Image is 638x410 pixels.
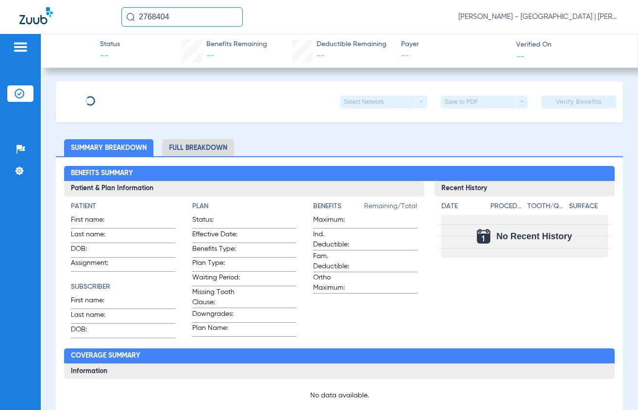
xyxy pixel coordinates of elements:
img: hamburger-icon [13,41,28,53]
span: -- [206,52,214,60]
span: Status: [192,215,240,228]
span: First name: [71,295,118,309]
h4: Plan [192,201,297,212]
img: Zuub Logo [19,7,53,24]
span: No Recent History [496,231,572,241]
h4: Subscriber [71,282,175,292]
span: Maximum: [313,215,361,228]
li: Summary Breakdown [64,139,153,156]
span: Last name: [71,230,118,243]
span: DOB: [71,325,118,338]
span: -- [401,50,507,62]
span: Benefits Remaining [206,39,267,49]
app-breakdown-title: Surface [569,201,607,215]
li: Full Breakdown [162,139,234,156]
span: Last name: [71,310,118,323]
h2: Benefits Summary [64,166,615,181]
h4: Patient [71,201,175,212]
span: Downgrades: [192,309,240,322]
span: Remaining/Total [364,201,418,215]
span: Assignment: [71,258,118,271]
span: Missing Tooth Clause: [192,287,240,308]
span: Ind. Deductible: [313,230,361,250]
p: No data available. [71,391,608,400]
h4: Date [441,201,482,212]
app-breakdown-title: Procedure [490,201,524,215]
span: DOB: [71,244,118,257]
app-breakdown-title: Date [441,201,482,215]
span: Ortho Maximum: [313,273,361,293]
h3: Recent History [435,181,615,197]
span: Effective Date: [192,230,240,243]
span: Benefits Type: [192,244,240,257]
h3: Information [64,363,615,379]
h4: Tooth/Quad [527,201,566,212]
span: Plan Type: [192,258,240,271]
img: Search Icon [126,13,135,21]
h4: Benefits [313,201,364,212]
span: [PERSON_NAME] - [GEOGRAPHIC_DATA] | [PERSON_NAME] [458,12,619,22]
span: -- [317,52,324,60]
span: Status [100,39,120,49]
h4: Surface [569,201,607,212]
input: Search for patients [121,7,243,27]
span: -- [516,51,525,61]
h4: Procedure [490,201,524,212]
span: Plan Name: [192,323,240,336]
span: Fam. Deductible: [313,251,361,272]
span: Waiting Period: [192,273,240,286]
span: -- [100,50,120,62]
span: First name: [71,215,118,228]
h3: Patient & Plan Information [64,181,424,197]
app-breakdown-title: Benefits [313,201,364,215]
span: Deductible Remaining [317,39,386,49]
iframe: Chat Widget [589,363,638,410]
img: Calendar [477,229,490,244]
span: Verified On [516,40,622,50]
app-breakdown-title: Tooth/Quad [527,201,566,215]
span: Payer [401,39,507,49]
h2: Coverage Summary [64,348,615,364]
